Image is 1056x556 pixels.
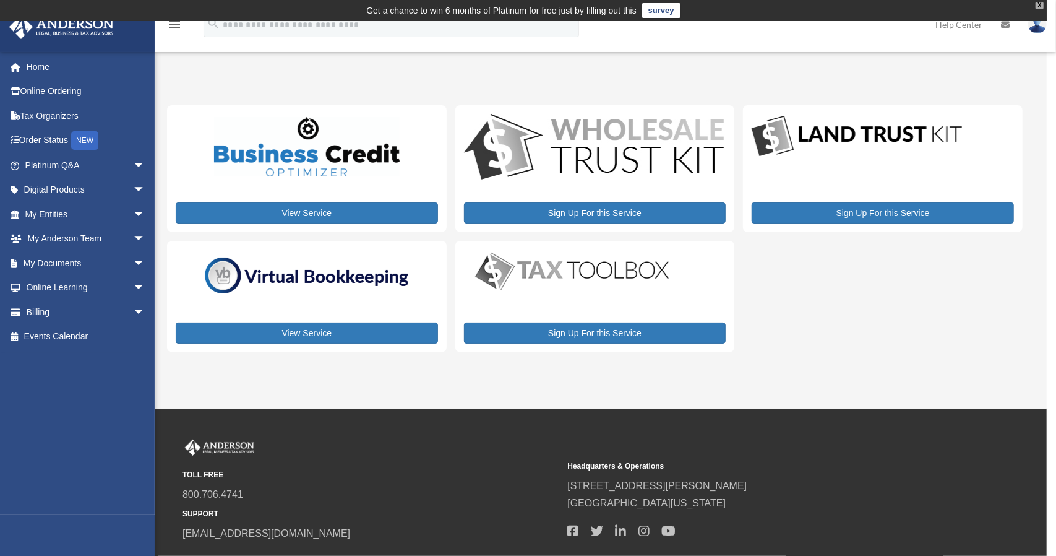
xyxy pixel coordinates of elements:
small: SUPPORT [182,508,559,521]
a: Sign Up For this Service [464,323,726,344]
div: close [1036,2,1044,9]
a: [GEOGRAPHIC_DATA][US_STATE] [567,498,726,508]
a: [STREET_ADDRESS][PERSON_NAME] [567,480,747,491]
div: Get a chance to win 6 months of Platinum for free just by filling out this [366,3,637,18]
a: Sign Up For this Service [752,202,1014,224]
img: Anderson Advisors Platinum Portal [182,440,257,456]
span: arrow_drop_down [133,251,158,276]
a: View Service [176,323,438,344]
span: arrow_drop_down [133,178,158,203]
span: arrow_drop_down [133,227,158,252]
a: Order StatusNEW [9,128,164,154]
span: arrow_drop_down [133,300,158,325]
a: Digital Productsarrow_drop_down [9,178,158,202]
span: arrow_drop_down [133,202,158,227]
a: My Entitiesarrow_drop_down [9,202,164,227]
a: Home [9,54,164,79]
a: Events Calendar [9,324,164,349]
img: taxtoolbox_new-1.webp [464,250,680,293]
a: Online Learningarrow_drop_down [9,276,164,300]
img: WS-Trust-Kit-lgo-1.jpg [464,114,724,183]
a: My Anderson Teamarrow_drop_down [9,227,164,251]
img: Anderson Advisors Platinum Portal [6,15,118,39]
div: NEW [71,131,98,150]
a: Billingarrow_drop_down [9,300,164,324]
img: LandTrust_lgo-1.jpg [752,114,962,159]
a: Online Ordering [9,79,164,104]
i: menu [167,17,182,32]
img: User Pic [1028,15,1047,33]
a: 800.706.4741 [182,489,243,500]
span: arrow_drop_down [133,276,158,301]
a: My Documentsarrow_drop_down [9,251,164,276]
a: Tax Organizers [9,103,164,128]
span: arrow_drop_down [133,153,158,178]
a: [EMAIL_ADDRESS][DOMAIN_NAME] [182,528,350,539]
a: View Service [176,202,438,224]
a: Platinum Q&Aarrow_drop_down [9,153,164,178]
i: search [207,17,220,30]
a: menu [167,22,182,32]
a: survey [642,3,680,18]
a: Sign Up For this Service [464,202,726,224]
small: Headquarters & Operations [567,460,943,473]
small: TOLL FREE [182,469,559,482]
